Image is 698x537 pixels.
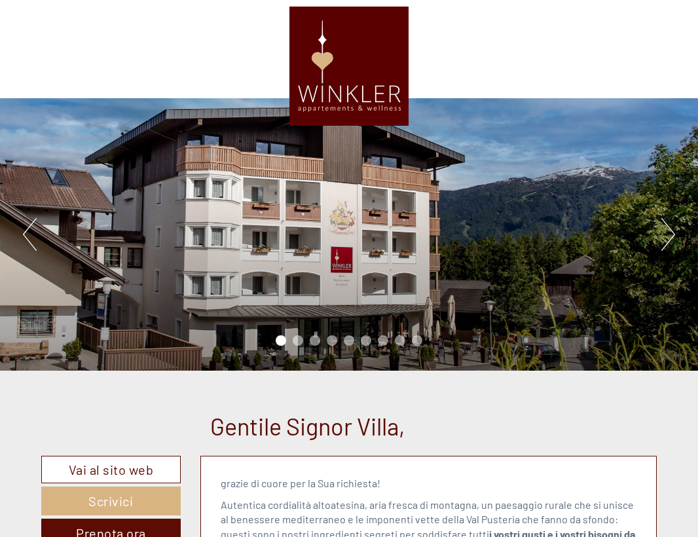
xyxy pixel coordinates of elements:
[23,218,37,251] button: Previous
[221,476,637,491] p: grazie di cuore per la Sua richiesta!
[41,487,181,515] a: Scrivici
[41,456,181,484] a: Vai al sito web
[661,218,675,251] button: Next
[210,413,405,439] h1: Gentile Signor Villa,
